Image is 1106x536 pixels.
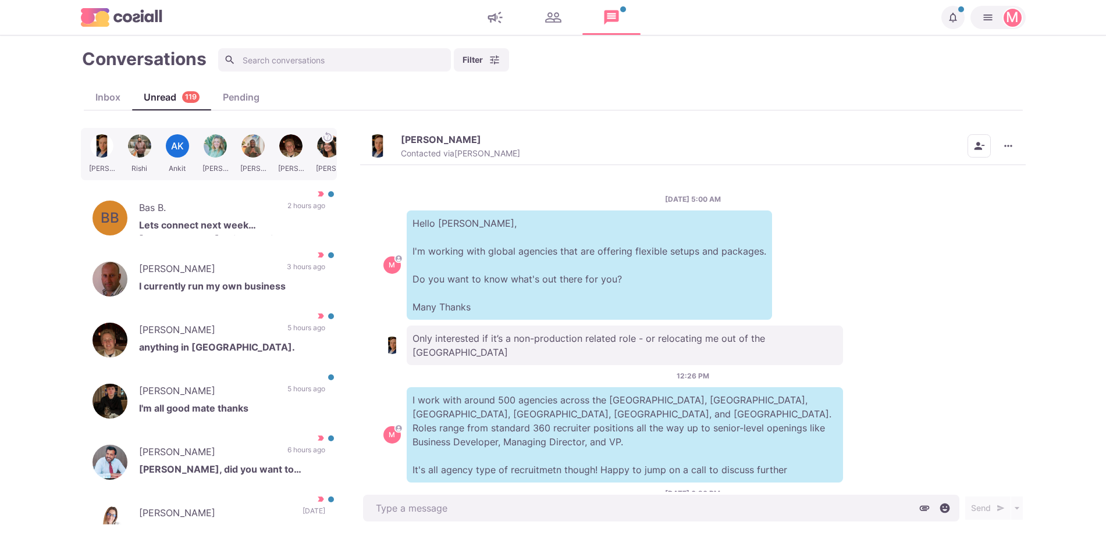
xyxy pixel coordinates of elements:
button: Tyler Schrader[PERSON_NAME]Contacted via[PERSON_NAME] [366,134,520,159]
p: [DATE] [303,506,325,523]
p: Contacted via [PERSON_NAME] [401,148,520,159]
p: 5 hours ago [287,323,325,340]
button: Attach files [916,499,933,517]
p: [DATE] 5:00 AM [665,194,721,205]
p: I currently run my own business [139,279,325,296]
p: [PERSON_NAME] [139,506,291,523]
p: [PERSON_NAME] [139,323,276,340]
p: 12:26 PM [677,371,709,381]
p: [PERSON_NAME] [139,384,276,401]
img: Tiernan Conlon [93,384,127,419]
img: Phil Robinson [93,262,127,296]
input: Search conversations [218,48,451,72]
button: Martin [970,6,1026,29]
div: Martin [389,262,395,269]
svg: avatar [395,425,401,431]
p: [PERSON_NAME] [139,262,275,279]
div: Unread [132,90,211,104]
p: Only interested if it’s a non-production related role - or relocating me out of the [GEOGRAPHIC_D... [407,326,843,365]
p: anything in [GEOGRAPHIC_DATA]. [139,340,325,358]
img: Brendan Healy [93,323,127,358]
div: Inbox [84,90,132,104]
button: Send [965,496,1011,520]
p: [PERSON_NAME], did you want to speak? [139,462,325,480]
p: 3 hours ago [287,262,325,279]
button: Filter [454,48,509,72]
img: Sunny Maini [93,445,127,480]
p: Hello [PERSON_NAME], I'm working with global agencies that are offering flexible setups and packa... [407,210,772,320]
div: Martin [1006,10,1019,24]
button: More menu [997,134,1020,158]
p: I work with around 500 agencies across the [GEOGRAPHIC_DATA], [GEOGRAPHIC_DATA], [GEOGRAPHIC_DATA... [407,387,843,483]
p: [PERSON_NAME] [401,134,481,145]
p: I'm all good mate thanks [139,401,325,419]
img: Tyler Schrader [366,134,389,158]
p: 119 [185,92,197,103]
p: Bas B. [139,201,276,218]
button: Notifications [941,6,965,29]
p: 6 hours ago [287,445,325,462]
div: Martin [389,431,395,438]
div: Pending [211,90,271,104]
p: [PERSON_NAME] [139,445,276,462]
img: logo [81,8,162,26]
p: [DATE] 6:20 PM [665,488,720,499]
button: Select emoji [936,499,954,517]
svg: avatar [395,255,401,262]
button: Remove from contacts [968,134,991,158]
p: 5 hours ago [287,384,325,401]
div: Bas B. [101,211,119,225]
p: 2 hours ago [287,201,325,218]
p: Lets connect next week [PERSON_NAME], this week is stacked. Where are you based? [139,218,325,235]
img: Tyler Schrader [383,337,401,354]
h1: Conversations [82,48,207,69]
